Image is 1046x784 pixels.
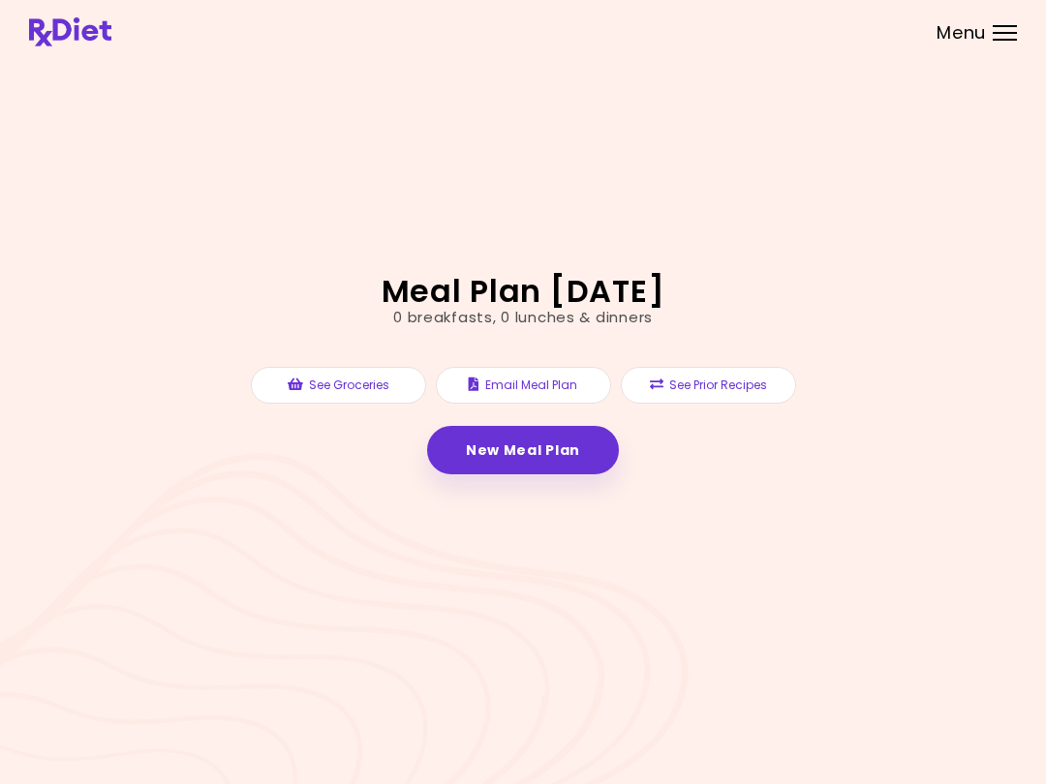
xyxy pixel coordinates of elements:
[436,367,611,404] button: Email Meal Plan
[427,426,619,474] a: New Meal Plan
[937,24,986,42] span: Menu
[382,276,665,307] h2: Meal Plan [DATE]
[393,307,653,329] div: 0 breakfasts , 0 lunches & dinners
[621,367,796,404] button: See Prior Recipes
[251,367,426,404] button: See Groceries
[29,17,111,46] img: RxDiet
